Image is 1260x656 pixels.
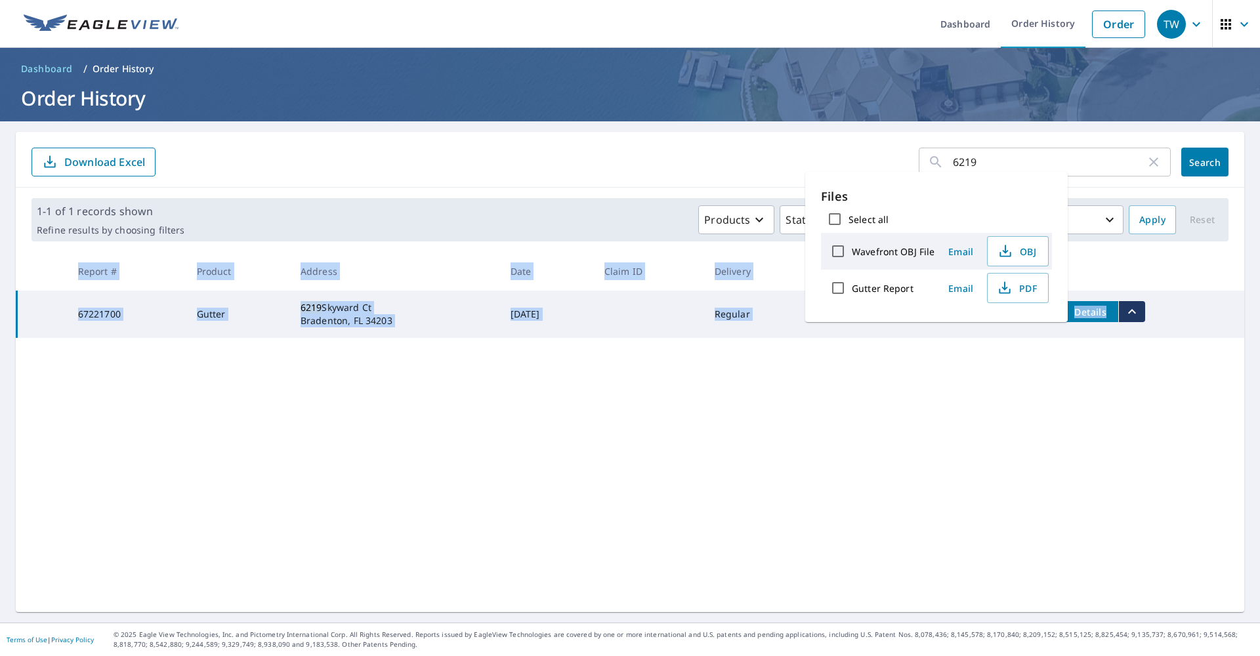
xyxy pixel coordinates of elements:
button: Search [1181,148,1228,176]
th: Product [186,252,290,291]
a: Dashboard [16,58,78,79]
p: Products [704,212,750,228]
p: Order History [93,62,154,75]
span: Details [1071,306,1110,318]
button: Email [940,241,982,262]
div: Skyward Ct Bradenton, FL 34203 [301,301,490,327]
span: Email [945,282,976,295]
label: Wavefront OBJ File [852,245,934,258]
button: detailsBtn-67221700 [1063,301,1118,322]
p: 1-1 of 1 records shown [37,203,184,219]
button: Download Excel [31,148,156,176]
button: PDF [987,273,1049,303]
p: Download Excel [64,155,145,169]
img: EV Logo [24,14,178,34]
button: Apply [1129,205,1176,234]
label: Select all [849,213,889,226]
button: OBJ [987,236,1049,266]
span: PDF [996,280,1038,296]
span: Email [945,245,976,258]
a: Order [1092,10,1145,38]
td: Gutter [186,291,290,338]
span: Apply [1139,212,1165,228]
th: Delivery [704,252,810,291]
div: TW [1157,10,1186,39]
p: Refine results by choosing filters [37,224,184,236]
th: Date [500,252,594,291]
a: Privacy Policy [51,635,94,644]
label: Gutter Report [852,282,913,295]
span: OBJ [996,243,1038,259]
a: Terms of Use [7,635,47,644]
th: Address [290,252,500,291]
button: Status [780,205,842,234]
mark: 6219 [301,301,322,314]
th: Report # [68,252,186,291]
span: Dashboard [21,62,73,75]
button: Products [698,205,774,234]
nav: breadcrumb [16,58,1244,79]
button: Email [940,278,982,298]
span: Search [1192,156,1218,169]
p: © 2025 Eagle View Technologies, Inc. and Pictometry International Corp. All Rights Reserved. Repo... [114,630,1253,649]
td: [DATE] [500,291,594,338]
p: Status [786,212,818,228]
li: / [83,61,87,77]
td: 67221700 [68,291,186,338]
p: Files [821,188,1052,205]
input: Address, Report #, Claim ID, etc. [953,144,1146,180]
button: filesDropdownBtn-67221700 [1118,301,1145,322]
p: | [7,636,94,644]
td: Regular [704,291,810,338]
th: Claim ID [594,252,704,291]
h1: Order History [16,85,1244,112]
